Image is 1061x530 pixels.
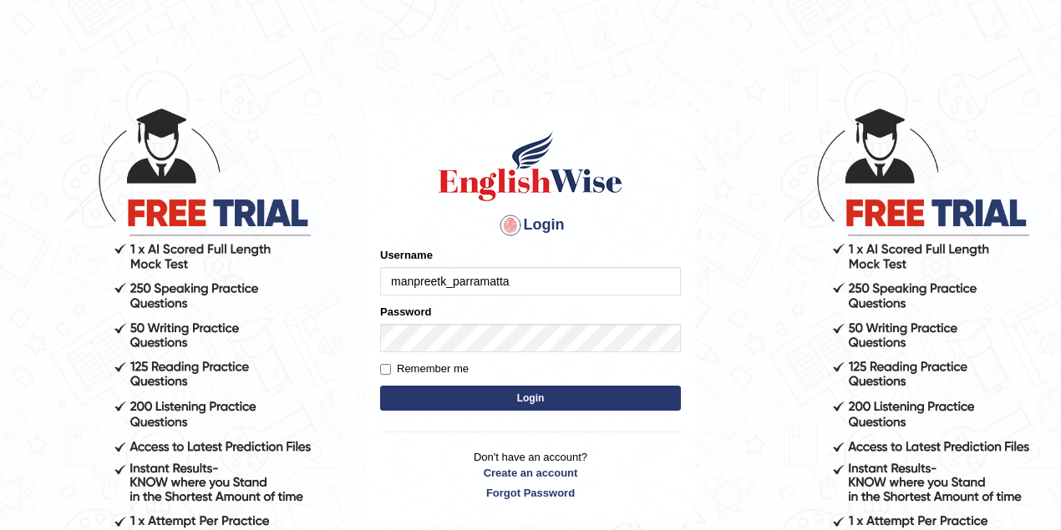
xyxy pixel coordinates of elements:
p: Don't have an account? [380,449,681,501]
a: Create an account [380,465,681,481]
label: Username [380,247,433,263]
a: Forgot Password [380,485,681,501]
input: Remember me [380,364,391,375]
label: Password [380,304,431,320]
button: Login [380,386,681,411]
label: Remember me [380,361,469,377]
h4: Login [380,212,681,239]
img: Logo of English Wise sign in for intelligent practice with AI [435,129,626,204]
